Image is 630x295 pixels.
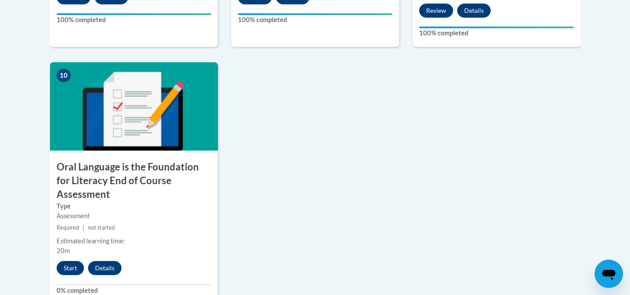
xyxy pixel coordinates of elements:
label: 100% completed [419,28,574,38]
div: Your progress [57,13,211,15]
label: 100% completed [238,15,393,25]
div: Your progress [238,13,393,15]
div: Your progress [419,26,574,28]
div: Assessment [57,211,211,221]
img: Course Image [50,62,218,151]
h3: Oral Language is the Foundation for Literacy End of Course Assessment [50,160,218,201]
button: Details [88,261,122,275]
button: Start [57,261,84,275]
span: not started [88,224,115,231]
iframe: Button to launch messaging window [595,260,623,288]
label: 100% completed [57,15,211,25]
label: Type [57,201,211,211]
button: Details [457,4,491,18]
span: | [83,224,84,231]
div: Estimated learning time: [57,236,211,246]
span: Required [57,224,79,231]
button: Review [419,4,453,18]
span: 10 [57,69,71,82]
span: 20m [57,247,70,254]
